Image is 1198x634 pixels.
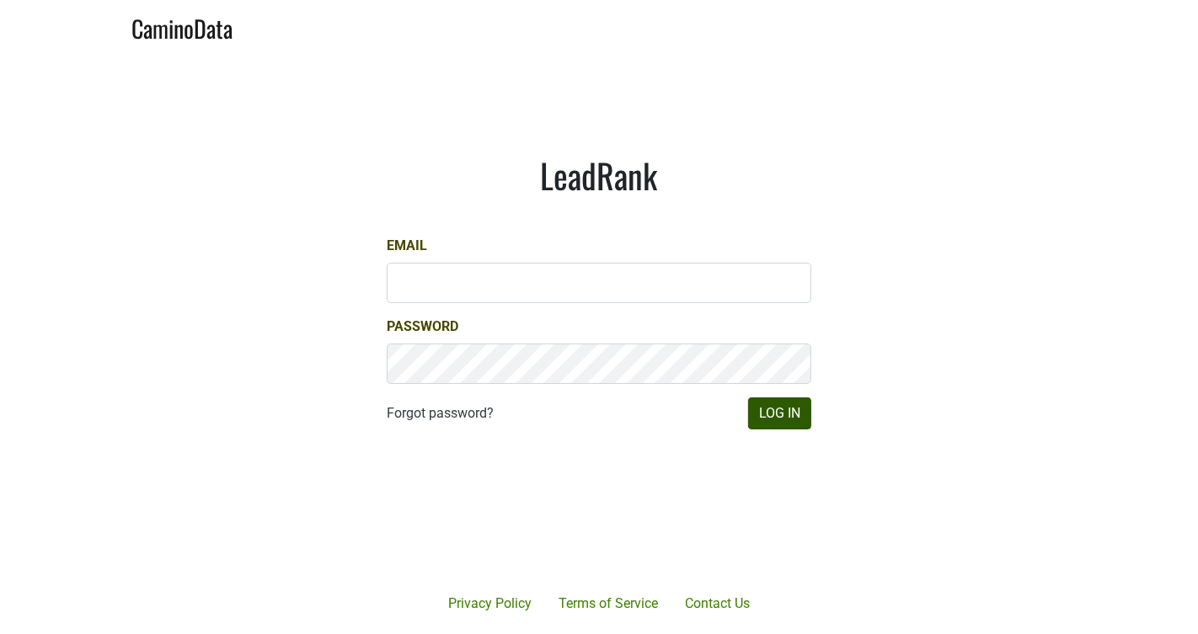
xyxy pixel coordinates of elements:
[435,587,545,621] a: Privacy Policy
[671,587,763,621] a: Contact Us
[387,236,427,256] label: Email
[131,7,233,46] a: CaminoData
[387,403,494,424] a: Forgot password?
[387,317,458,337] label: Password
[387,155,811,195] h1: LeadRank
[545,587,671,621] a: Terms of Service
[748,397,811,429] button: Log In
